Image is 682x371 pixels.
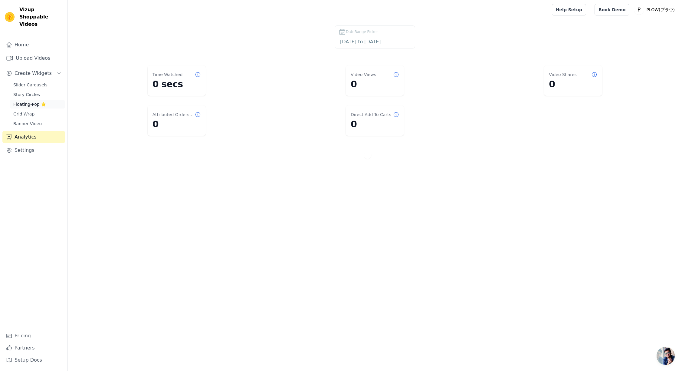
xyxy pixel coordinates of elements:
[19,6,63,28] span: Vizup Shoppable Videos
[2,354,65,366] a: Setup Docs
[2,144,65,156] a: Settings
[638,7,641,13] text: P
[10,100,65,109] a: Floating-Pop ⭐
[351,79,399,90] dd: 0
[549,79,597,90] dd: 0
[644,4,677,15] p: PLOW(プラウ)
[351,72,376,78] dt: Video Views
[152,119,201,130] dd: 0
[2,330,65,342] a: Pricing
[10,81,65,89] a: Slider Carousels
[152,79,201,90] dd: 0 secs
[351,112,391,118] dt: Direct Add To Carts
[13,92,40,98] span: Story Circles
[13,82,48,88] span: Slider Carousels
[346,29,378,35] span: DateRange Picker
[15,70,52,77] span: Create Widgets
[13,121,42,127] span: Banner Video
[10,119,65,128] a: Banner Video
[13,111,34,117] span: Grid Wrap
[152,112,195,118] dt: Attributed Orders Count
[2,342,65,354] a: Partners
[657,347,675,365] div: チャットを開く
[634,4,677,15] button: P PLOW(プラウ)
[339,38,411,46] input: DateRange Picker
[152,72,183,78] dt: Time Watched
[2,39,65,51] a: Home
[2,131,65,143] a: Analytics
[10,90,65,99] a: Story Circles
[2,52,65,64] a: Upload Videos
[13,101,46,107] span: Floating-Pop ⭐
[10,110,65,118] a: Grid Wrap
[549,72,576,78] dt: Video Shares
[552,4,586,15] a: Help Setup
[351,119,399,130] dd: 0
[595,4,629,15] a: Book Demo
[2,67,65,79] button: Create Widgets
[5,12,15,22] img: Vizup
